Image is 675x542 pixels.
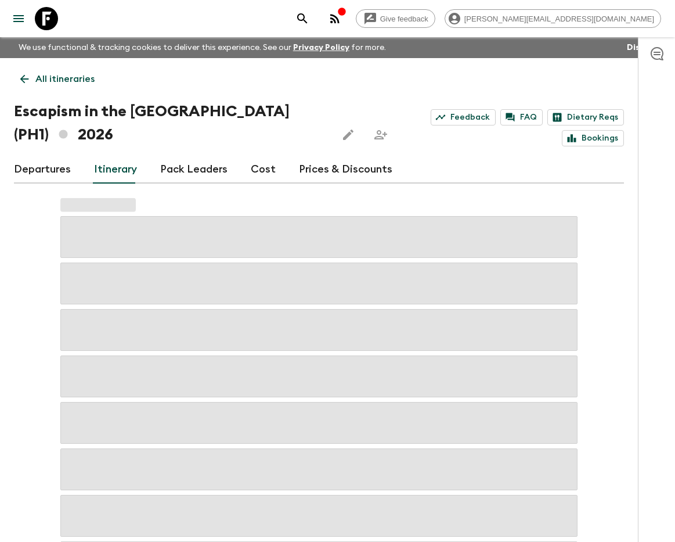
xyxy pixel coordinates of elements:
[458,15,660,23] span: [PERSON_NAME][EMAIL_ADDRESS][DOMAIN_NAME]
[337,123,360,146] button: Edit this itinerary
[445,9,661,28] div: [PERSON_NAME][EMAIL_ADDRESS][DOMAIN_NAME]
[35,72,95,86] p: All itineraries
[14,156,71,184] a: Departures
[624,40,661,56] button: Dismiss
[160,156,228,184] a: Pack Leaders
[374,15,435,23] span: Give feedback
[431,109,496,125] a: Feedback
[7,7,30,30] button: menu
[251,156,276,184] a: Cost
[369,123,392,146] span: Share this itinerary
[356,9,435,28] a: Give feedback
[562,130,624,146] a: Bookings
[500,109,543,125] a: FAQ
[299,156,392,184] a: Prices & Discounts
[547,109,624,125] a: Dietary Reqs
[14,67,101,91] a: All itineraries
[14,100,327,146] h1: Escapism in the [GEOGRAPHIC_DATA] (PH1) 2026
[291,7,314,30] button: search adventures
[293,44,349,52] a: Privacy Policy
[94,156,137,184] a: Itinerary
[14,37,391,58] p: We use functional & tracking cookies to deliver this experience. See our for more.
